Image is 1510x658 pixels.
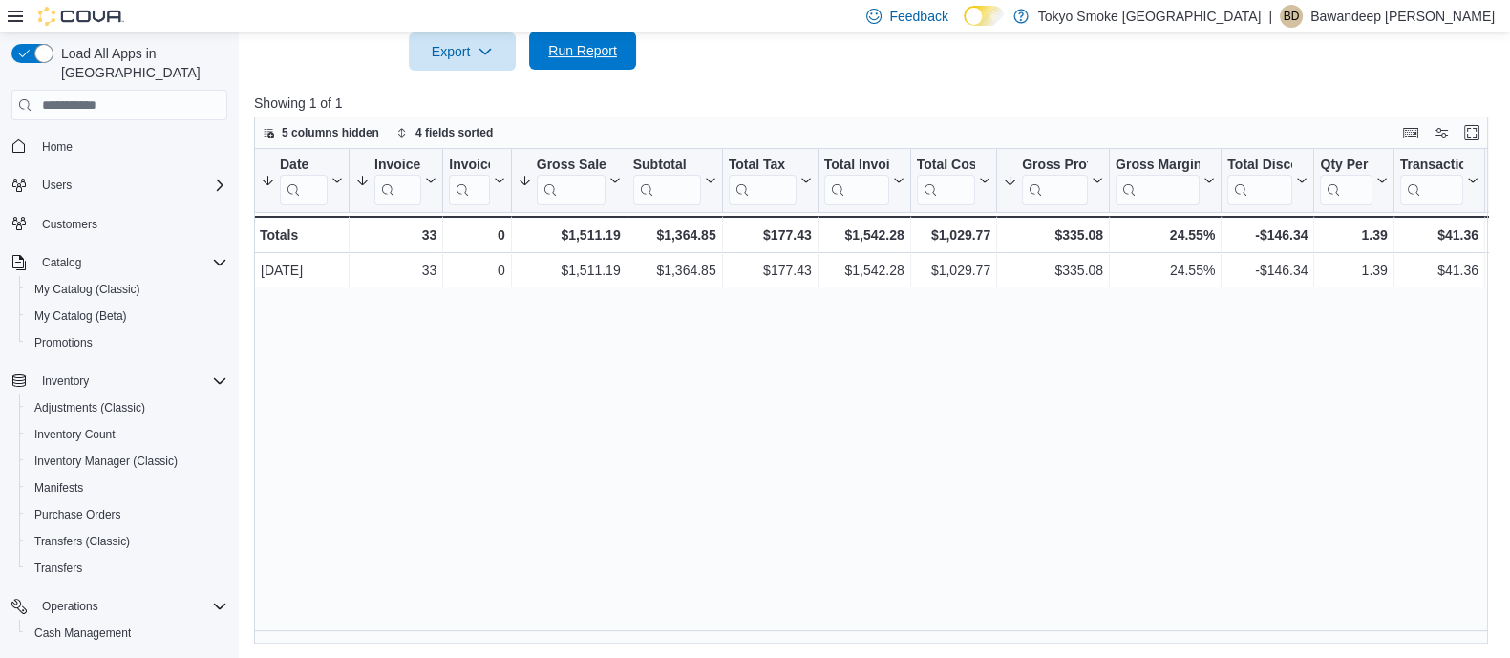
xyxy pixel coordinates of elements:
span: Operations [42,599,98,614]
button: Gross Sales [518,157,621,205]
div: [DATE] [261,260,343,283]
span: My Catalog (Beta) [27,305,227,328]
button: Invoices Ref [449,157,504,205]
div: Qty Per Transaction [1320,157,1372,205]
a: Customers [34,213,105,236]
a: My Catalog (Beta) [27,305,135,328]
div: $335.08 [1003,260,1103,283]
div: Gross Margin [1116,157,1200,175]
div: 1.39 [1320,260,1387,283]
button: Total Invoiced [824,157,904,205]
div: $1,364.85 [633,223,716,246]
div: Invoices Ref [449,157,489,205]
div: 0 [449,260,504,283]
button: Purchase Orders [19,501,235,528]
span: Run Report [548,41,617,60]
span: Operations [34,595,227,618]
span: Home [42,139,73,155]
div: Invoices Ref [449,157,489,175]
button: Users [4,172,235,199]
span: Purchase Orders [34,507,121,522]
div: 1.39 [1320,223,1387,246]
div: Gross Profit [1022,157,1088,175]
span: Catalog [34,251,227,274]
button: Catalog [34,251,89,274]
span: Inventory Manager (Classic) [34,454,178,469]
button: 4 fields sorted [389,121,500,144]
button: Inventory Count [19,421,235,448]
div: $41.36 [1400,260,1478,283]
div: 33 [355,223,436,246]
span: Home [34,134,227,158]
span: Users [34,174,227,197]
div: $1,029.77 [917,260,990,283]
div: 33 [355,260,436,283]
p: Showing 1 of 1 [254,94,1500,113]
div: Transaction Average [1400,157,1463,175]
div: Bawandeep Dhesi [1280,5,1303,28]
button: Display options [1430,121,1453,144]
span: 4 fields sorted [415,125,493,140]
div: Total Tax [729,157,797,205]
span: Transfers (Classic) [27,530,227,553]
p: Bawandeep [PERSON_NAME] [1310,5,1495,28]
div: Total Invoiced [824,157,889,175]
button: Transfers [19,555,235,582]
span: Inventory [34,370,227,393]
a: Inventory Count [27,423,123,446]
a: Promotions [27,331,100,354]
div: Subtotal [633,157,701,205]
div: $1,029.77 [917,223,990,246]
span: Catalog [42,255,81,270]
button: Keyboard shortcuts [1399,121,1422,144]
div: Gross Profit [1022,157,1088,205]
span: Promotions [34,335,93,350]
div: Subtotal [633,157,701,175]
div: $177.43 [729,260,812,283]
div: Totals [260,223,343,246]
button: Adjustments (Classic) [19,394,235,421]
a: Home [34,136,80,159]
button: Promotions [19,329,235,356]
div: $1,542.28 [824,260,904,283]
span: Dark Mode [964,26,965,27]
img: Cova [38,7,124,26]
div: $1,364.85 [633,260,716,283]
div: $177.43 [729,223,812,246]
button: Export [409,32,516,71]
span: Users [42,178,72,193]
button: Gross Profit [1003,157,1103,205]
div: $1,542.28 [824,223,904,246]
a: Transfers (Classic) [27,530,138,553]
button: Transaction Average [1400,157,1478,205]
button: Cash Management [19,620,235,647]
button: Operations [4,593,235,620]
a: Transfers [27,557,90,580]
button: Total Cost [917,157,990,205]
span: Transfers (Classic) [34,534,130,549]
div: $1,511.19 [518,260,621,283]
span: Manifests [27,477,227,499]
div: Total Cost [917,157,975,175]
div: -$146.34 [1227,223,1308,246]
div: Gross Sales [537,157,606,175]
button: Gross Margin [1116,157,1215,205]
button: Date [261,157,343,205]
button: Users [34,174,79,197]
span: 5 columns hidden [282,125,379,140]
span: Export [420,32,504,71]
button: Inventory [34,370,96,393]
button: Home [4,132,235,159]
span: Inventory Count [34,427,116,442]
div: Transaction Average [1400,157,1463,205]
span: Purchase Orders [27,503,227,526]
div: 24.55% [1116,223,1215,246]
span: Inventory Manager (Classic) [27,450,227,473]
div: $335.08 [1003,223,1103,246]
span: Cash Management [27,622,227,645]
span: Promotions [27,331,227,354]
button: Inventory Manager (Classic) [19,448,235,475]
button: Total Tax [729,157,812,205]
span: Customers [42,217,97,232]
div: Invoices Sold [374,157,421,175]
